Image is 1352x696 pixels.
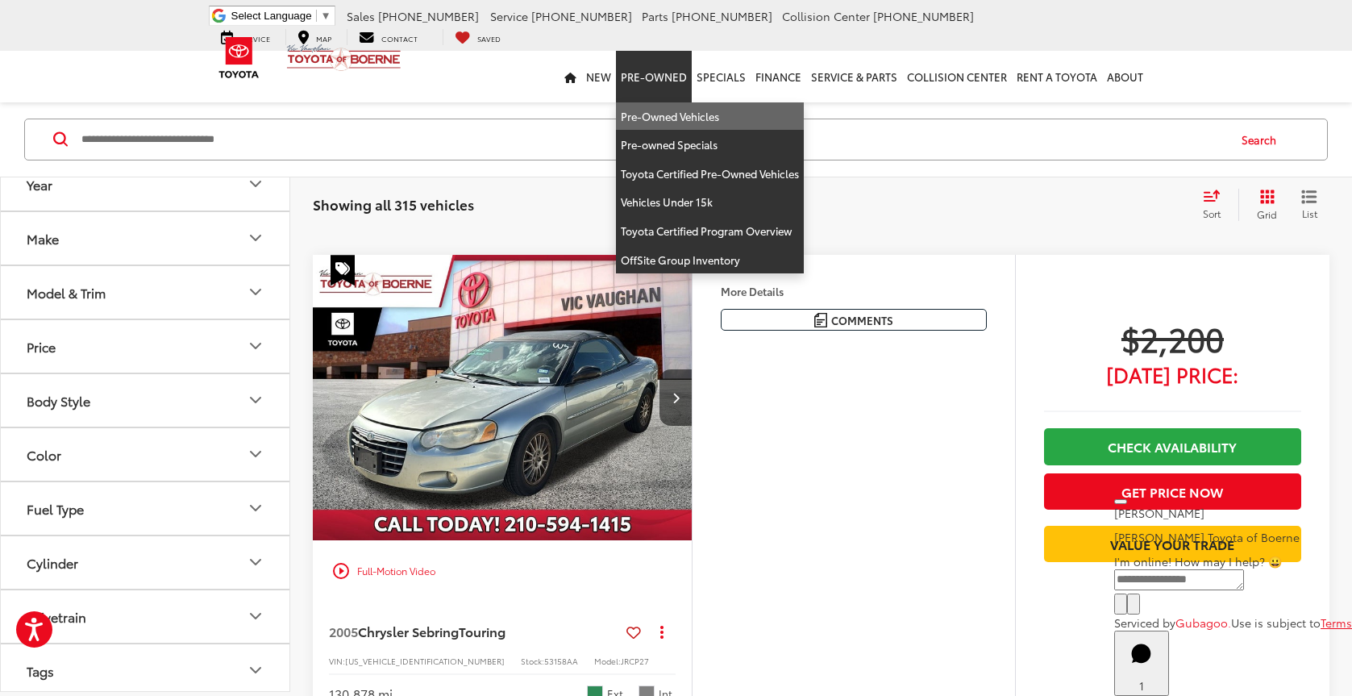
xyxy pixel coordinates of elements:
a: Toyota Certified Pre-Owned Vehicles [616,160,804,189]
textarea: Type your message [1114,569,1244,590]
div: Price [246,336,265,356]
button: Grid View [1238,189,1289,221]
span: Stock: [521,655,544,667]
button: CylinderCylinder [1,536,291,589]
span: I'm online! How may I help? 😀 [1114,553,1282,569]
span: Sort [1203,206,1221,220]
button: MakeMake [1,212,291,265]
button: Select sort value [1195,189,1238,221]
div: Model & Trim [27,285,106,300]
button: Model & TrimModel & Trim [1,266,291,319]
span: Special [331,255,355,285]
a: OffSite Group Inventory [616,246,804,274]
h4: More Details [721,285,987,297]
div: Fuel Type [27,501,84,516]
button: Comments [721,309,987,331]
button: Body StyleBody Style [1,374,291,427]
span: ​ [316,10,317,22]
input: Search by Make, Model, or Keyword [80,120,1226,159]
span: $2,200 [1044,318,1301,358]
a: 2005 Chrysler Sebring Touring2005 Chrysler Sebring Touring2005 Chrysler Sebring Touring2005 Chrys... [312,255,693,540]
div: Make [27,231,59,246]
span: [PHONE_NUMBER] [531,8,632,24]
p: [PERSON_NAME] Toyota of Boerne [1114,529,1352,545]
div: Drivetrain [27,609,86,624]
span: Serviced by [1114,615,1175,631]
span: ▼ [321,10,331,22]
a: Contact [347,29,430,45]
div: Fuel Type [246,498,265,518]
span: Showing all 315 vehicles [313,194,474,214]
img: Comments [814,313,827,327]
button: Send Message [1127,594,1140,615]
span: Parts [642,8,668,24]
a: Value Your Trade [1044,526,1301,562]
a: Gubagoo. [1175,615,1231,631]
div: Make [246,228,265,248]
div: Tags [246,661,265,680]
span: 1 [1139,677,1144,694]
div: Price [27,339,56,354]
div: Close[PERSON_NAME][PERSON_NAME] Toyota of BoerneI'm online! How may I help? 😀Type your messageCha... [1114,489,1352,631]
a: Toyota Certified Program Overview [616,217,804,246]
span: [DATE] Price: [1044,366,1301,382]
div: Cylinder [27,555,78,570]
span: Collision Center [782,8,870,24]
div: Cylinder [246,552,265,572]
span: Service [490,8,528,24]
span: [PHONE_NUMBER] [672,8,772,24]
span: 2005 [329,622,358,640]
button: Search [1226,119,1300,160]
a: Map [285,29,343,45]
span: Use is subject to [1231,615,1321,631]
span: Model: [594,655,621,667]
a: Terms [1321,615,1352,631]
span: 53158AA [544,655,578,667]
div: Color [27,447,61,462]
img: Toyota [209,31,269,84]
div: Year [27,177,52,192]
button: Next image [659,369,692,426]
span: Saved [477,33,501,44]
a: Pre-owned Specials [616,131,804,160]
a: Specials [692,51,751,102]
span: Chrysler Sebring [358,622,459,640]
a: Service & Parts: Opens in a new tab [806,51,902,102]
span: Select Language [231,10,312,22]
div: Drivetrain [246,606,265,626]
button: Toggle Chat Window [1114,631,1169,696]
button: ColorColor [1,428,291,481]
span: VIN: [329,655,345,667]
div: Tags [27,663,54,678]
span: [PHONE_NUMBER] [378,8,479,24]
span: dropdown dots [660,625,664,638]
span: Sales [347,8,375,24]
a: 2005Chrysler SebringTouring [329,623,620,640]
button: PricePrice [1,320,291,373]
a: Home [560,51,581,102]
button: Fuel TypeFuel Type [1,482,291,535]
a: Collision Center [902,51,1012,102]
img: 2005 Chrysler Sebring Touring [312,255,693,541]
a: Pre-Owned [616,51,692,102]
img: Vic Vaughan Toyota of Boerne [286,44,401,72]
span: [PHONE_NUMBER] [873,8,974,24]
button: List View [1289,189,1329,221]
button: Chat with SMS [1114,594,1127,615]
div: Color [246,444,265,464]
div: Body Style [27,393,90,408]
div: Year [246,174,265,194]
a: My Saved Vehicles [443,29,513,45]
a: Service [209,29,282,45]
a: Rent a Toyota [1012,51,1102,102]
a: Select Language​ [231,10,331,22]
span: List [1301,206,1317,220]
button: Actions [647,618,676,646]
a: Pre-Owned Vehicles [616,102,804,131]
span: [US_VEHICLE_IDENTIFICATION_NUMBER] [345,655,505,667]
span: Touring [459,622,505,640]
span: Comments [831,313,893,328]
a: Check Availability [1044,428,1301,465]
span: Grid [1257,207,1277,221]
svg: Start Chat [1121,633,1163,675]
